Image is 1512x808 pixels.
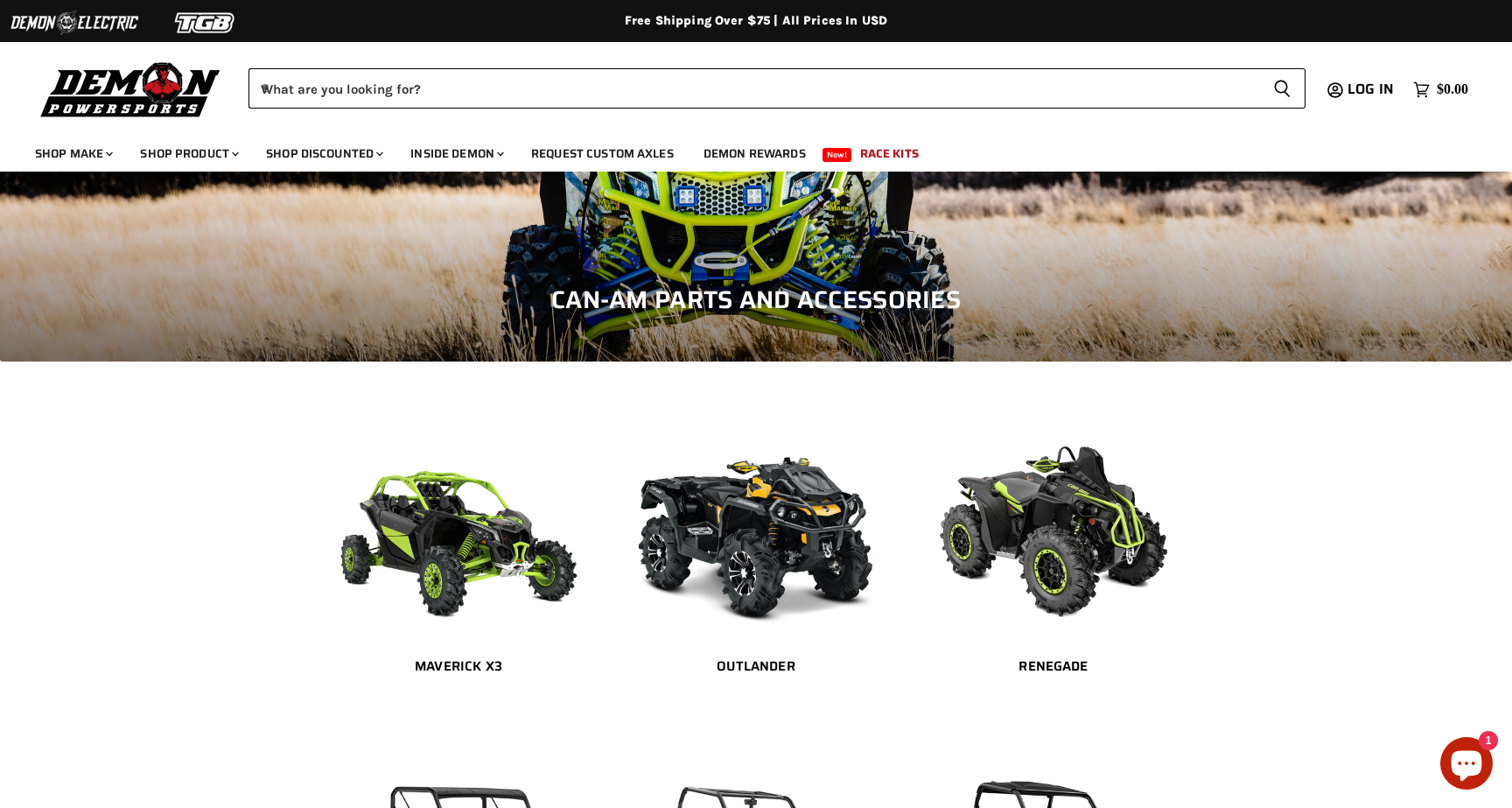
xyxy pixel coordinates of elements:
[397,135,514,171] a: Inside Demon
[1340,81,1404,97] a: Log in
[127,135,249,171] a: Shop Product
[140,6,271,39] img: TGB Logo 2
[56,13,1456,29] div: Free Shipping Over $75 | All Prices In USD
[822,147,852,161] span: New!
[1404,76,1477,102] a: $0.00
[922,646,1185,686] a: Renegade
[248,68,1305,109] form: Product
[22,135,123,171] a: Shop Make
[922,414,1185,633] img: Renegade
[625,414,887,633] img: Outlander
[690,135,819,171] a: Demon Rewards
[625,657,887,676] h2: Outlander
[625,646,887,686] a: Outlander
[22,128,1464,171] ul: Main menu
[1437,81,1468,97] span: $0.00
[9,6,140,39] img: Demon Electric Logo 2
[518,135,687,171] a: Request Custom Axles
[248,68,1259,109] input: When autocomplete results are available use up and down arrows to review and enter to select
[327,657,590,676] h2: Maverick X3
[1347,78,1394,100] span: Log in
[35,57,227,119] img: Demon Powersports
[1435,737,1498,794] inbox-online-store-chat: Shopify online store chat
[327,646,590,686] a: Maverick X3
[327,414,590,633] img: Maverick X3
[847,135,932,171] a: Race Kits
[253,135,394,171] a: Shop Discounted
[1259,68,1305,109] button: Search
[922,657,1185,676] h2: Renegade
[26,285,1486,315] h1: Can-Am Parts and Accessories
